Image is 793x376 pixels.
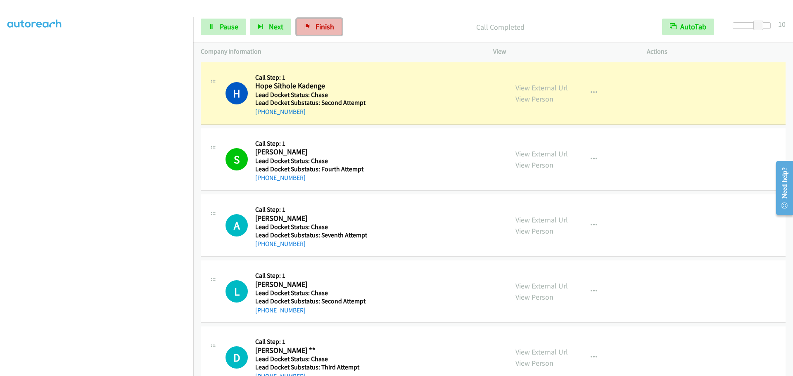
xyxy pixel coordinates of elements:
[353,21,647,33] p: Call Completed
[255,306,306,314] a: [PHONE_NUMBER]
[255,157,365,165] h5: Lead Docket Status: Chase
[255,280,365,289] h2: [PERSON_NAME]
[255,231,367,239] h5: Lead Docket Substatus: Seventh Attempt
[662,19,714,35] button: AutoTab
[201,47,478,57] p: Company Information
[226,214,248,236] h1: A
[255,240,306,248] a: [PHONE_NUMBER]
[316,22,334,31] span: Finish
[515,347,568,357] a: View External Url
[255,165,365,173] h5: Lead Docket Substatus: Fourth Attempt
[255,140,365,148] h5: Call Step: 1
[255,99,366,107] h5: Lead Docket Substatus: Second Attempt
[226,280,248,303] h1: L
[226,82,248,104] h1: H
[255,272,366,280] h5: Call Step: 1
[250,19,291,35] button: Next
[255,147,365,157] h2: [PERSON_NAME]
[297,19,342,35] a: Finish
[255,214,365,223] h2: [PERSON_NAME]
[226,148,248,170] h1: S
[220,22,238,31] span: Pause
[255,81,365,91] h2: Hope Sithole Kadenge
[515,83,568,92] a: View External Url
[515,160,553,170] a: View Person
[255,355,365,363] h5: Lead Docket Status: Chase
[201,19,246,35] a: Pause
[515,215,568,225] a: View External Url
[769,155,793,221] iframe: Resource Center
[493,47,632,57] p: View
[778,19,786,30] div: 10
[515,226,553,236] a: View Person
[226,346,248,369] h1: D
[255,363,365,371] h5: Lead Docket Substatus: Third Attempt
[515,149,568,158] a: View External Url
[255,289,366,297] h5: Lead Docket Status: Chase
[255,297,366,305] h5: Lead Docket Substatus: Second Attempt
[255,346,365,355] h2: [PERSON_NAME] **
[647,47,786,57] p: Actions
[255,206,367,214] h5: Call Step: 1
[255,174,306,182] a: [PHONE_NUMBER]
[255,91,366,99] h5: Lead Docket Status: Chase
[515,292,553,302] a: View Person
[226,346,248,369] div: The call is yet to be attempted
[255,223,367,231] h5: Lead Docket Status: Chase
[255,73,366,82] h5: Call Step: 1
[269,22,283,31] span: Next
[515,358,553,368] a: View Person
[255,108,306,116] a: [PHONE_NUMBER]
[255,338,365,346] h5: Call Step: 1
[515,281,568,291] a: View External Url
[515,94,553,104] a: View Person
